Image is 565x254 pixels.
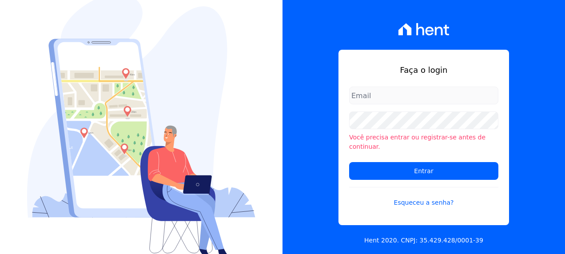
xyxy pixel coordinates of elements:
h1: Faça o login [349,64,498,76]
input: Email [349,87,498,104]
p: Hent 2020. CNPJ: 35.429.428/0001-39 [364,236,483,245]
input: Entrar [349,162,498,180]
li: Você precisa entrar ou registrar-se antes de continuar. [349,133,498,151]
a: Esqueceu a senha? [349,187,498,207]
